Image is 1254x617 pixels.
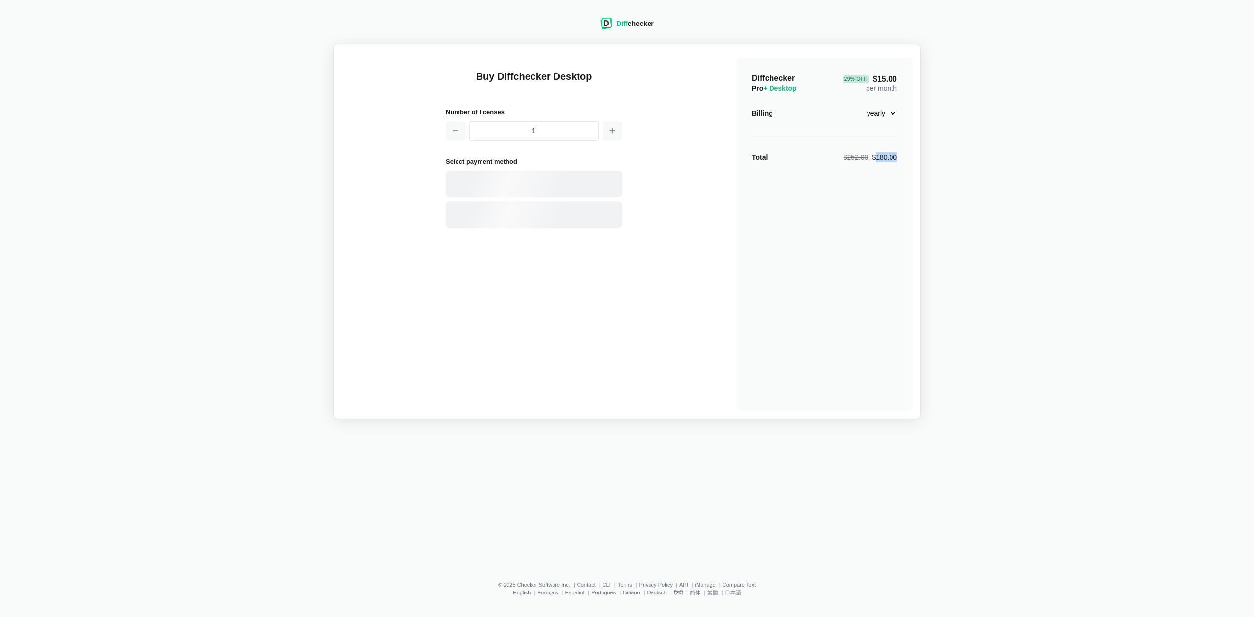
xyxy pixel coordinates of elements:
a: iManage [695,582,716,588]
a: Diffchecker logoDiffchecker [600,23,653,31]
span: $252.00 [844,153,868,161]
a: Italiano [623,590,640,595]
div: per month [843,74,897,93]
h1: Buy Diffchecker Desktop [446,70,622,95]
a: Terms [618,582,632,588]
a: Português [591,590,616,595]
a: English [513,590,531,595]
a: 日本語 [725,590,741,595]
a: Español [565,590,584,595]
a: 简体 [690,590,700,595]
a: 繁體 [707,590,718,595]
a: Contact [577,582,596,588]
li: © 2025 Checker Software Inc. [498,582,577,588]
img: Diffchecker logo [600,18,612,29]
strong: Total [752,153,768,161]
span: Pro [752,84,796,92]
a: Compare Text [723,582,756,588]
a: Privacy Policy [639,582,673,588]
h2: Number of licenses [446,107,622,117]
a: CLI [603,582,611,588]
div: Billing [752,108,773,118]
input: 1 [469,121,599,141]
a: API [679,582,688,588]
div: $180.00 [844,152,897,162]
a: हिन्दी [674,590,683,595]
a: Français [537,590,558,595]
div: checker [616,19,653,28]
span: + Desktop [763,84,796,92]
span: Diffchecker [752,74,795,82]
span: Diff [616,20,627,27]
h2: Select payment method [446,156,622,167]
a: Deutsch [647,590,667,595]
span: $15.00 [843,75,897,83]
div: 29 % Off [843,75,869,83]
